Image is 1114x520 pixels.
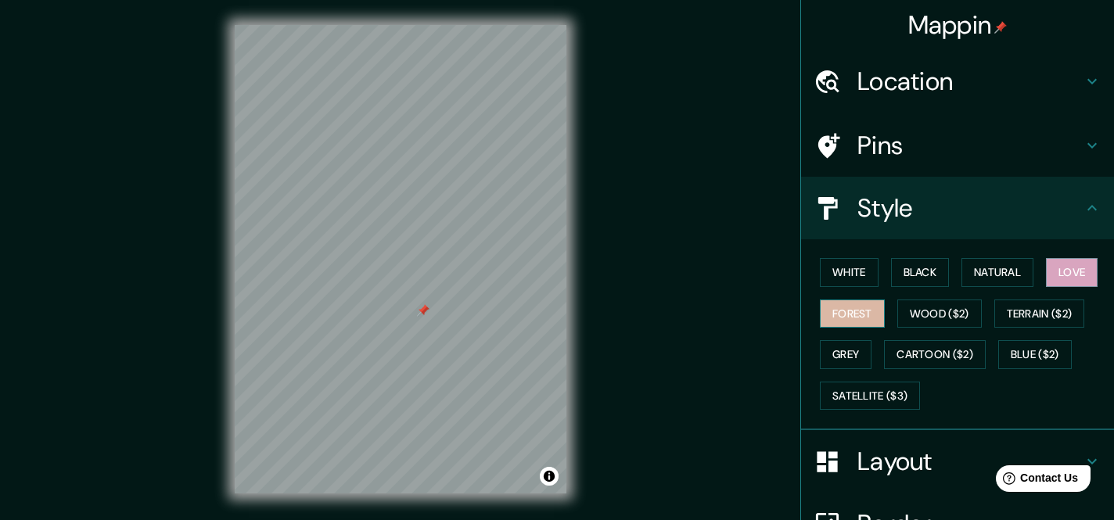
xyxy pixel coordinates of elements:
canvas: Map [235,25,566,493]
h4: Mappin [908,9,1008,41]
button: Blue ($2) [998,340,1072,369]
button: Toggle attribution [540,467,559,486]
div: Layout [801,430,1114,493]
iframe: Help widget launcher [975,459,1097,503]
h4: Layout [857,446,1083,477]
button: Love [1046,258,1098,287]
div: Pins [801,114,1114,177]
div: Style [801,177,1114,239]
img: pin-icon.png [994,21,1007,34]
button: Terrain ($2) [994,299,1085,328]
h4: Location [857,66,1083,97]
button: Natural [961,258,1033,287]
button: Black [891,258,950,287]
button: Wood ($2) [897,299,982,328]
div: Location [801,50,1114,113]
button: White [820,258,879,287]
button: Grey [820,340,871,369]
button: Cartoon ($2) [884,340,986,369]
button: Satellite ($3) [820,382,920,411]
h4: Pins [857,130,1083,161]
button: Forest [820,299,885,328]
h4: Style [857,192,1083,224]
